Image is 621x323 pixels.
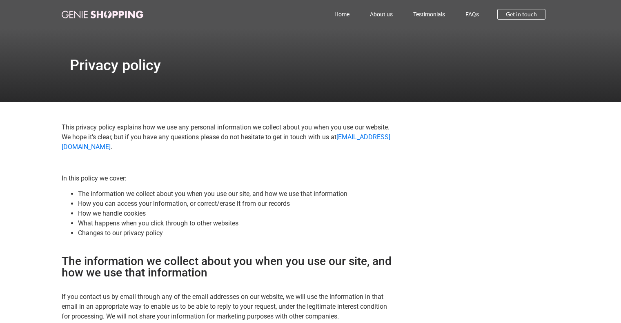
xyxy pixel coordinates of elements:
span: Get in touch [506,11,537,17]
span: In this policy we cover: [62,174,127,182]
span: The information we collect about you when you use our site, and how we use that information [78,190,347,198]
a: FAQs [455,5,489,24]
a: Get in touch [497,9,545,20]
span: Changes to our privacy policy [78,229,163,237]
a: About us [360,5,403,24]
a: Testimonials [403,5,455,24]
span: What happens when you click through to other websites [78,219,238,227]
span: How we handle cookies [78,209,146,217]
nav: Menu [179,5,490,24]
span: How you can access your information, or correct/erase it from our records [78,200,290,207]
img: genie-shopping-logo [62,11,143,18]
h1: Privacy policy [70,58,552,73]
span: This privacy policy explains how we use any personal information we collect about you when you us... [62,123,390,141]
a: Home [324,5,360,24]
h2: The information we collect about you when you use our site, and how we use that information [62,256,394,278]
span: If you contact us by email through any of the email addresses on our website, we will use the inf... [62,293,387,320]
span: . [111,143,112,151]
